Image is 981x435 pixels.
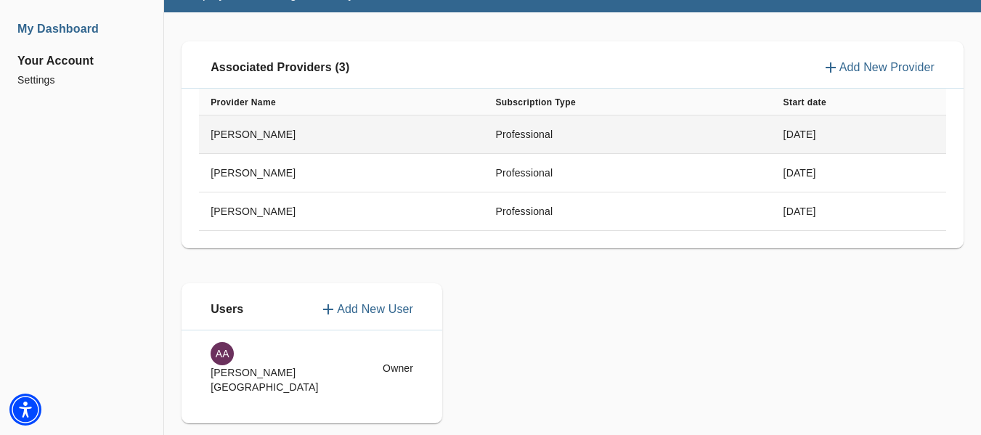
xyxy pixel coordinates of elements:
[371,330,425,406] td: Owner
[772,154,946,192] td: [DATE]
[772,192,946,231] td: [DATE]
[199,115,484,154] td: [PERSON_NAME]
[211,97,276,107] b: Provider Name
[772,115,946,154] td: [DATE]
[211,59,349,76] p: Associated Providers (3)
[9,394,41,426] div: Accessibility Menu
[337,301,413,318] p: Add New User
[839,59,935,76] p: Add New Provider
[319,301,413,318] button: Add New User
[199,192,484,231] td: [PERSON_NAME]
[495,97,576,107] b: Subscription Type
[783,97,826,107] b: Start date
[211,342,359,394] div: [PERSON_NAME][GEOGRAPHIC_DATA]
[17,20,146,38] a: My Dashboard
[17,52,146,70] span: Your Account
[822,59,935,76] button: Add New Provider
[484,154,771,192] td: Professional
[199,154,484,192] td: [PERSON_NAME]
[211,301,243,318] p: Users
[216,346,229,361] p: AA
[17,73,146,88] a: Settings
[484,115,771,154] td: Professional
[484,192,771,231] td: Professional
